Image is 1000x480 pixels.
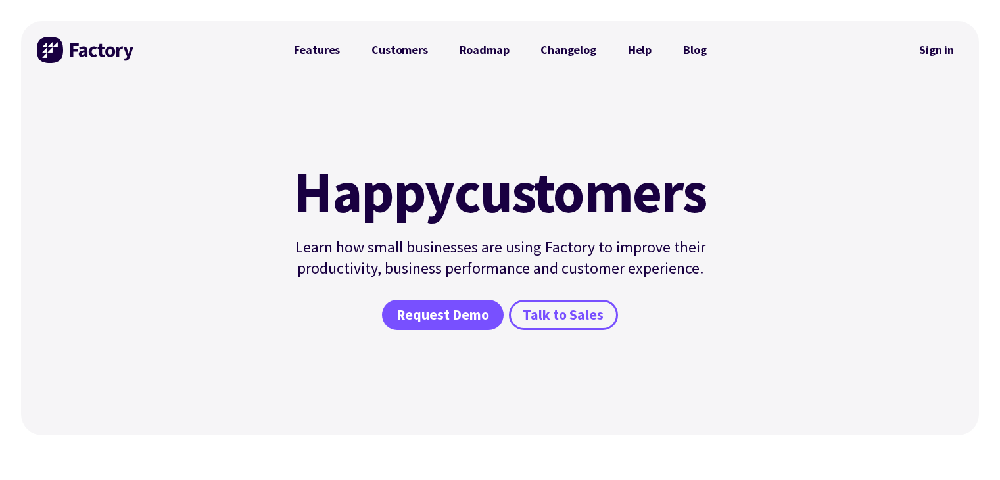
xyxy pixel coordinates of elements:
nav: Primary Navigation [278,37,723,63]
p: Learn how small businesses are using Factory to improve their productivity, business performance ... [286,237,715,279]
a: Customers [356,37,443,63]
a: Help [612,37,667,63]
span: Talk to Sales [523,306,604,325]
span: Request Demo [396,306,489,325]
img: Factory [37,37,135,63]
a: Talk to Sales [509,300,618,330]
mark: Happy [293,163,454,221]
a: Sign in [910,35,963,65]
a: Request Demo [382,300,503,330]
a: Changelog [525,37,611,63]
a: Features [278,37,356,63]
a: Roadmap [444,37,525,63]
h1: customers [286,163,715,221]
nav: Secondary Navigation [910,35,963,65]
a: Blog [667,37,722,63]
